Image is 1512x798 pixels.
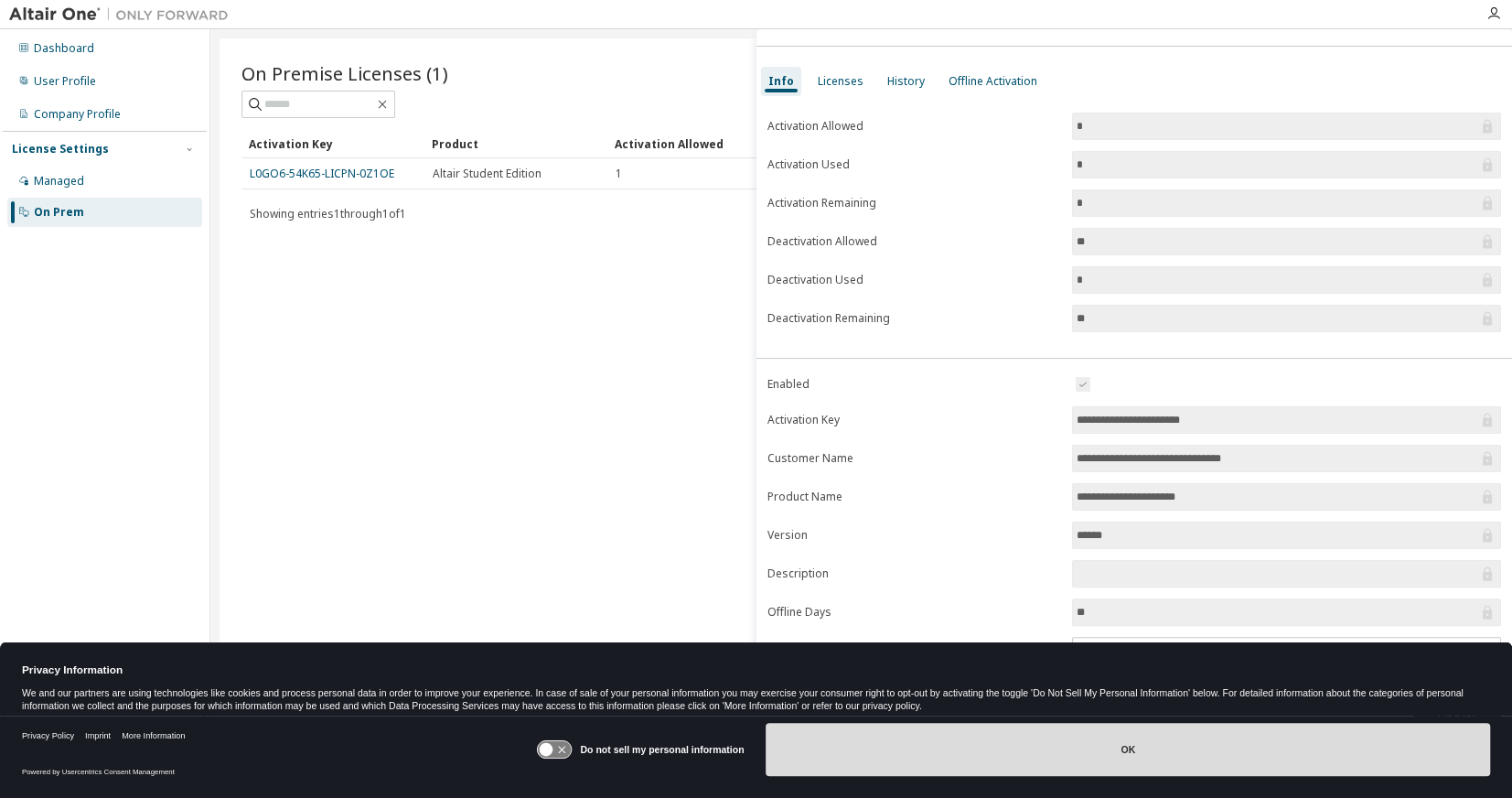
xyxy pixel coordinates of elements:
div: Company Profile [34,107,121,122]
img: Altair One [9,5,238,24]
label: Deactivation Allowed [767,234,1061,249]
label: Activation Allowed [767,119,1061,134]
div: Managed [34,174,84,189]
span: Showing entries 1 through 1 of 1 [250,206,406,221]
label: Activation Key [767,413,1061,427]
div: License Settings [12,142,109,156]
div: Product [432,129,600,158]
label: Description [767,566,1061,581]
label: Offline Days [767,605,1061,620]
span: 1 [616,167,622,181]
label: Deactivation Used [767,273,1061,287]
span: On Premise Licenses (1) [241,60,448,86]
div: On Prem [34,205,84,220]
div: History [887,74,925,89]
div: Info [768,74,794,89]
label: Version [767,528,1061,543]
label: Customer Name [767,451,1061,466]
div: User Profile [34,74,96,89]
label: Enabled [767,377,1061,392]
label: Deactivation Remaining [767,311,1061,326]
div: Dashboard [34,41,94,56]
div: Activation Key [249,129,417,158]
span: Altair Student Edition [433,167,542,181]
div: Activation Allowed [615,129,783,158]
a: L0GO6-54K65-LICPN-0Z1OE [250,166,394,181]
label: Activation Remaining [767,196,1061,210]
label: Product Name [767,490,1061,504]
label: Activation Used [767,157,1061,172]
div: Offline Activation [949,74,1037,89]
div: Licenses [818,74,863,89]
